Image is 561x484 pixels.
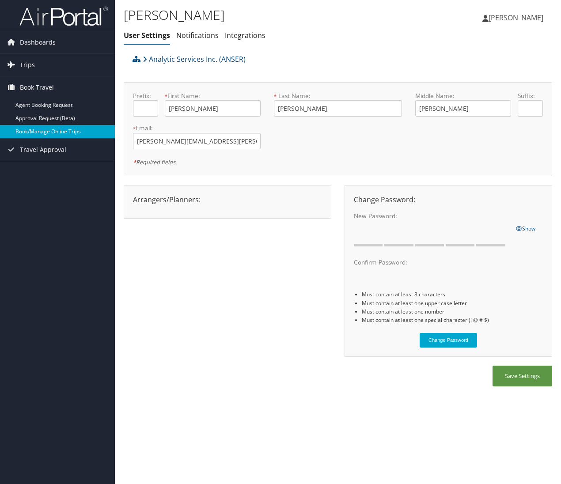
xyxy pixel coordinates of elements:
[516,223,535,233] a: Show
[518,91,543,100] label: Suffix:
[20,139,66,161] span: Travel Approval
[354,258,509,267] label: Confirm Password:
[415,91,511,100] label: Middle Name:
[19,6,108,26] img: airportal-logo.png
[133,124,261,132] label: Email:
[347,194,550,205] div: Change Password:
[354,212,509,220] label: New Password:
[20,54,35,76] span: Trips
[143,50,246,68] a: Analytic Services Inc. (ANSER)
[482,4,552,31] a: [PERSON_NAME]
[124,30,170,40] a: User Settings
[124,6,409,24] h1: [PERSON_NAME]
[362,316,543,324] li: Must contain at least one special character (! @ # $)
[493,366,552,386] button: Save Settings
[176,30,219,40] a: Notifications
[20,31,56,53] span: Dashboards
[362,299,543,307] li: Must contain at least one upper case letter
[133,158,175,166] em: Required fields
[126,194,329,205] div: Arrangers/Planners:
[20,76,54,98] span: Book Travel
[489,13,543,23] span: [PERSON_NAME]
[362,290,543,299] li: Must contain at least 8 characters
[165,91,261,100] label: First Name:
[133,91,158,100] label: Prefix:
[516,225,535,232] span: Show
[274,91,402,100] label: Last Name:
[362,307,543,316] li: Must contain at least one number
[225,30,265,40] a: Integrations
[420,333,477,348] button: Change Password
